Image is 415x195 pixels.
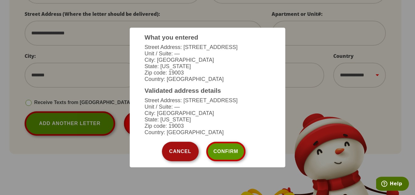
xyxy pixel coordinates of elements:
[145,97,270,104] li: Street Address: [STREET_ADDRESS]
[145,104,270,110] li: Unit / Suite: —
[145,34,270,41] h3: What you entered
[145,110,270,117] li: City: [GEOGRAPHIC_DATA]
[145,129,270,136] li: Country: [GEOGRAPHIC_DATA]
[162,142,199,161] button: Cancel
[145,123,270,129] li: Zip code: 19003
[145,63,270,70] li: State: [US_STATE]
[145,87,270,94] h3: Validated address details
[145,76,270,82] li: Country: [GEOGRAPHIC_DATA]
[145,50,270,57] li: Unit / Suite: —
[206,142,246,161] button: Confirm
[145,44,270,50] li: Street Address: [STREET_ADDRESS]
[145,57,270,63] li: City: [GEOGRAPHIC_DATA]
[376,177,409,192] iframe: Opens a widget where you can find more information
[145,117,270,123] li: State: [US_STATE]
[145,70,270,76] li: Zip code: 19003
